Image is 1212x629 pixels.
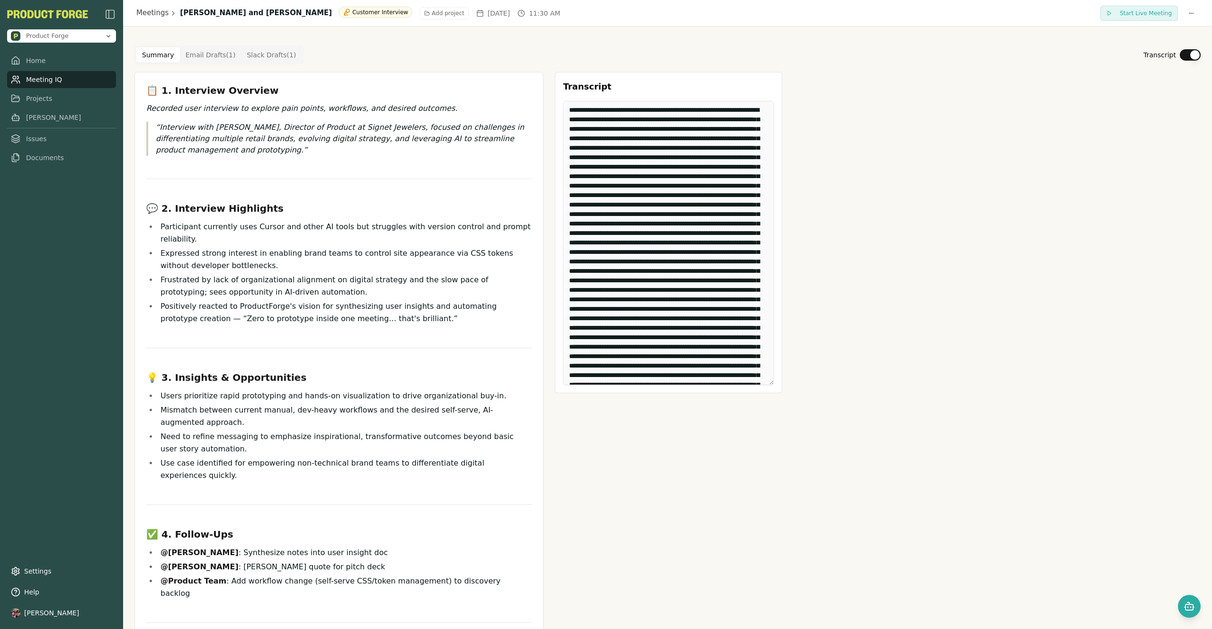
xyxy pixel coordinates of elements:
[420,7,469,19] button: Add project
[11,31,20,41] img: Product Forge
[160,548,239,557] strong: @[PERSON_NAME]
[180,8,332,18] h1: [PERSON_NAME] and [PERSON_NAME]
[146,104,457,113] em: Recorded user interview to explore pain points, workflows, and desired outcomes.
[158,247,532,272] li: Expressed strong interest in enabling brand teams to control site appearance via CSS tokens witho...
[136,8,169,18] a: Meetings
[160,576,226,585] strong: @Product Team
[1143,50,1176,60] label: Transcript
[488,9,510,18] span: [DATE]
[26,32,69,40] span: Product Forge
[158,547,532,559] li: : Synthesize notes into user insight doc
[7,584,116,601] button: Help
[1120,9,1172,17] span: Start Live Meeting
[339,7,412,18] div: Customer Interview
[158,404,532,429] li: Mismatch between current manual, dev-heavy workflows and the desired self-serve, AI-augmented app...
[146,202,532,215] h3: 💬 2. Interview Highlights
[7,29,116,43] button: Open organization switcher
[158,457,532,482] li: Use case identified for empowering non-technical brand teams to differentiate digital experiences...
[7,130,116,147] a: Issues
[158,300,532,325] li: Positively reacted to ProductForge's vision for synthesizing user insights and automating prototy...
[158,390,532,402] li: Users prioritize rapid prototyping and hands-on visualization to drive organizational buy-in.
[158,561,532,573] li: : [PERSON_NAME] quote for pitch deck
[105,9,116,20] img: sidebar
[7,109,116,126] a: [PERSON_NAME]
[529,9,560,18] span: 11:30 AM
[158,221,532,245] li: Participant currently uses Cursor and other AI tools but struggles with version control and promp...
[432,9,464,17] span: Add project
[156,122,532,156] p: Interview with [PERSON_NAME], Director of Product at Signet Jewelers, focused on challenges in di...
[146,528,532,541] h3: ✅ 4. Follow-Ups
[158,274,532,298] li: Frustrated by lack of organizational alignment on digital strategy and the slow pace of prototypi...
[241,47,302,63] button: Slack Drafts ( 1 )
[563,80,774,93] h3: Transcript
[7,90,116,107] a: Projects
[7,52,116,69] a: Home
[146,84,532,97] h3: 📋 1. Interview Overview
[160,562,239,571] strong: @[PERSON_NAME]
[7,10,88,18] img: Product Forge
[1178,595,1201,618] button: Open chat
[7,149,116,166] a: Documents
[1100,6,1178,21] button: Start Live Meeting
[11,608,20,618] img: profile
[180,47,241,63] button: Email Drafts ( 1 )
[7,10,88,18] button: PF-Logo
[136,47,180,63] button: Summary
[7,71,116,88] a: Meeting IQ
[146,371,532,384] h3: 💡 3. Insights & Opportunities
[158,431,532,455] li: Need to refine messaging to emphasize inspirational, transformative outcomes beyond basic user st...
[158,575,532,600] li: : Add workflow change (self-serve CSS/token management) to discovery backlog
[7,604,116,621] button: [PERSON_NAME]
[7,563,116,580] a: Settings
